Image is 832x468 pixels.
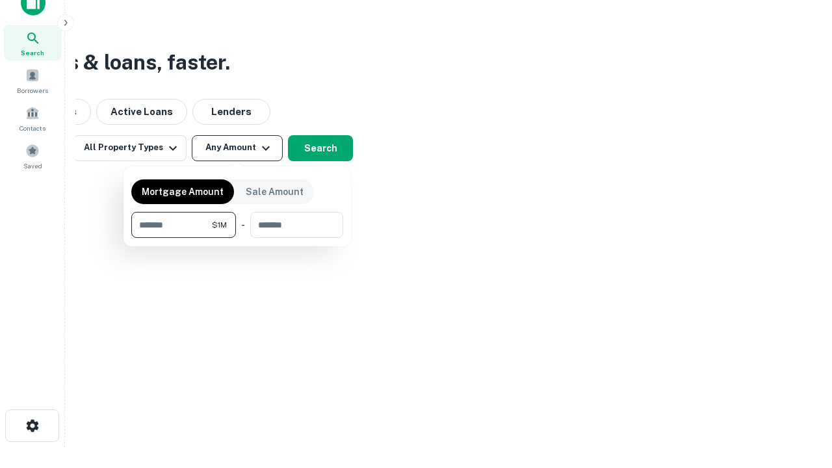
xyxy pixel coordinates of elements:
[142,185,224,199] p: Mortgage Amount
[767,364,832,426] iframe: Chat Widget
[212,219,227,231] span: $1M
[246,185,304,199] p: Sale Amount
[241,212,245,238] div: -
